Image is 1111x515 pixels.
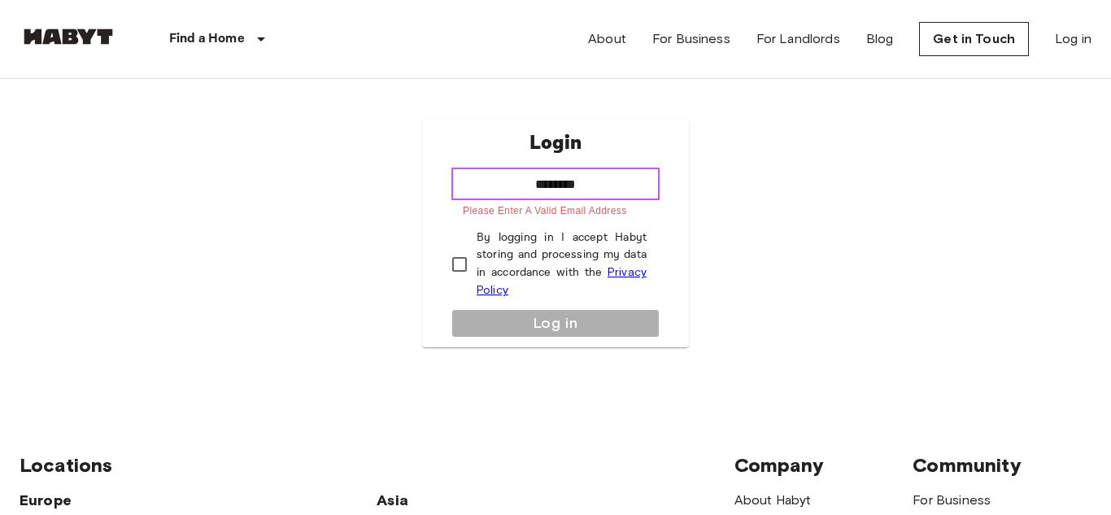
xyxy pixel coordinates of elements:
[588,29,626,49] a: About
[756,29,840,49] a: For Landlords
[477,229,647,299] p: By logging in I accept Habyt storing and processing my data in accordance with the
[529,129,582,158] p: Login
[913,453,1021,477] span: Community
[1055,29,1091,49] a: Log in
[919,22,1029,56] a: Get in Touch
[377,491,408,509] span: Asia
[169,29,245,49] p: Find a Home
[652,29,730,49] a: For Business
[20,28,117,45] img: Habyt
[734,492,812,508] a: About Habyt
[20,491,72,509] span: Europe
[913,492,991,508] a: For Business
[734,453,824,477] span: Company
[463,203,648,220] p: Please enter a valid email address
[20,453,112,477] span: Locations
[866,29,894,49] a: Blog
